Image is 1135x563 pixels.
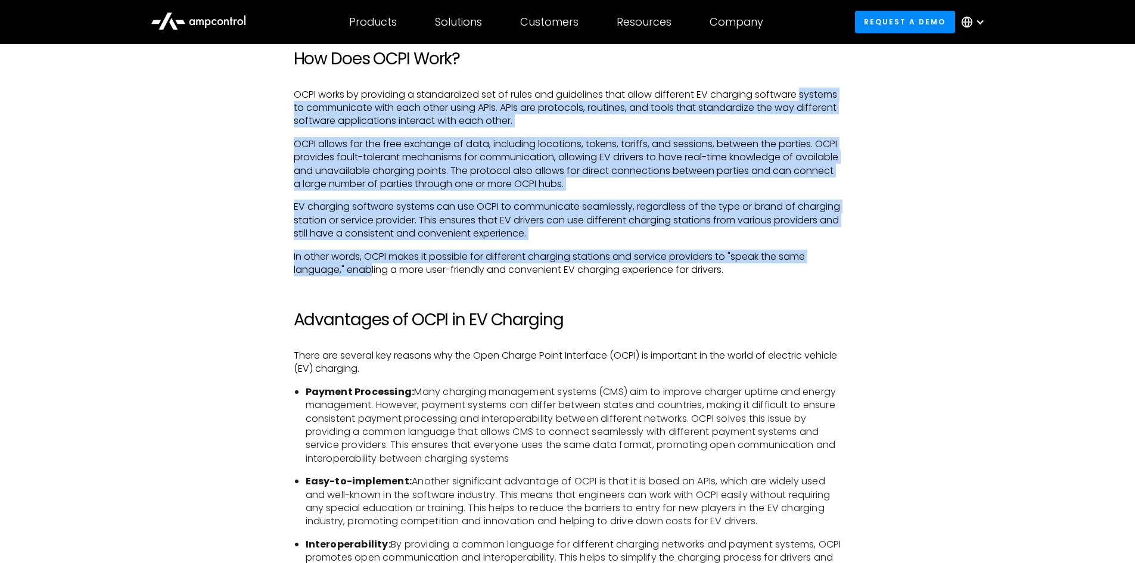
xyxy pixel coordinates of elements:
[710,15,763,29] div: Company
[294,250,842,277] p: In other words, OCPI makes it possible for different charging stations and service providers to "...
[306,385,842,465] li: Many charging management systems (CMS) aim to improve charger uptime and energy management. Howev...
[435,15,482,29] div: Solutions
[520,15,579,29] div: Customers
[306,537,391,551] strong: Interoperability:
[349,15,397,29] div: Products
[294,88,842,128] p: OCPI works by providing a standardized set of rules and guidelines that allow different EV chargi...
[617,15,671,29] div: Resources
[306,385,415,399] strong: Payment Processing:
[855,11,955,33] a: Request a demo
[306,474,412,488] strong: Easy-to-implement:
[294,310,842,330] h2: Advantages of OCPI in EV Charging
[294,49,842,69] h2: How Does OCPI Work?
[294,200,842,240] p: EV charging software systems can use OCPI to communicate seamlessly, regardless of the type or br...
[306,475,842,528] li: Another significant advantage of OCPI is that it is based on APIs, which are widely used and well...
[294,349,842,376] p: There are several key reasons why the Open Charge Point Interface (OCPI) is important in the worl...
[294,138,842,191] p: OCPI allows for the free exchange of data, including locations, tokens, tariffs, and sessions, be...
